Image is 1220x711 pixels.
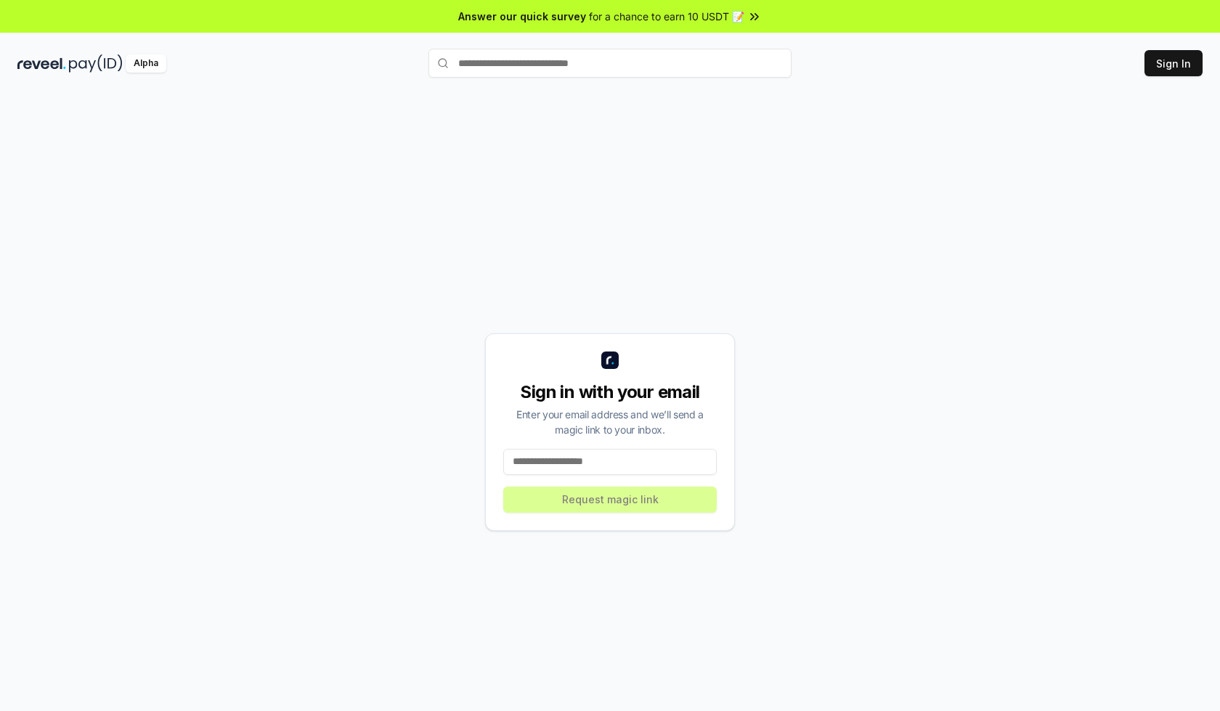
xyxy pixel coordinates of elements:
[69,54,123,73] img: pay_id
[17,54,66,73] img: reveel_dark
[589,9,744,24] span: for a chance to earn 10 USDT 📝
[503,381,717,404] div: Sign in with your email
[126,54,166,73] div: Alpha
[1144,50,1203,76] button: Sign In
[458,9,586,24] span: Answer our quick survey
[503,407,717,437] div: Enter your email address and we’ll send a magic link to your inbox.
[601,352,619,369] img: logo_small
